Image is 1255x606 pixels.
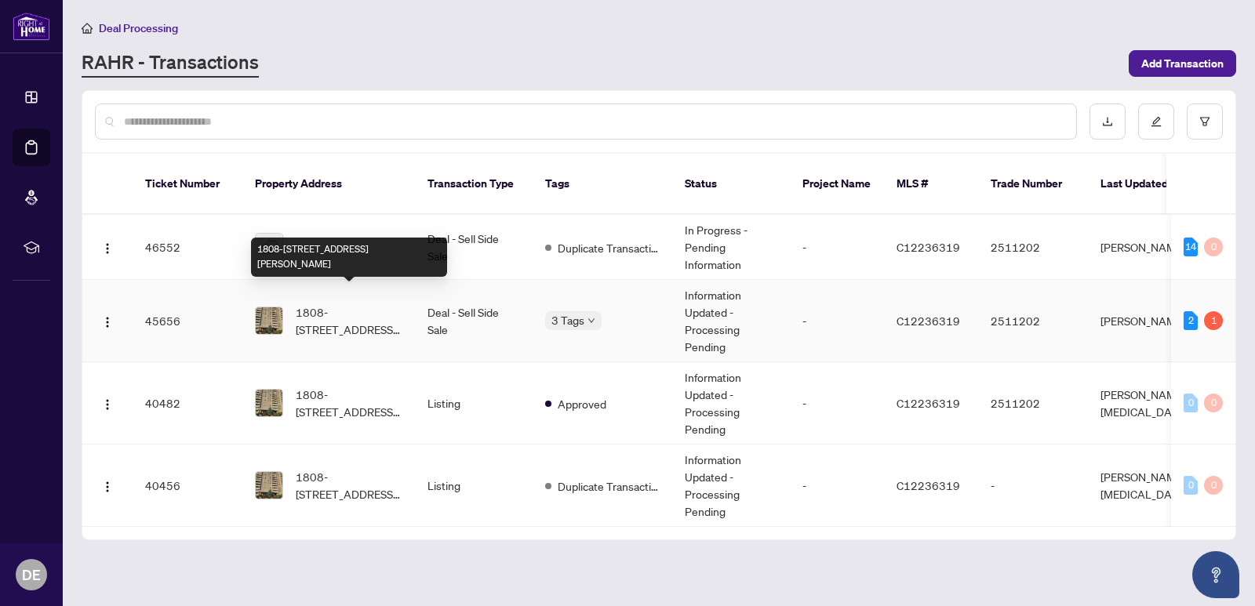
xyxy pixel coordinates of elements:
[1184,311,1198,330] div: 2
[1138,103,1174,140] button: edit
[978,154,1088,215] th: Trade Number
[1184,238,1198,256] div: 14
[1204,476,1223,495] div: 0
[1204,394,1223,412] div: 0
[897,314,960,328] span: C12236319
[256,234,282,260] img: thumbnail-img
[415,362,533,445] td: Listing
[1184,476,1198,495] div: 0
[296,468,402,503] span: 1808-[STREET_ADDRESS][PERSON_NAME]
[672,362,790,445] td: Information Updated - Processing Pending
[897,240,960,254] span: C12236319
[1089,103,1126,140] button: download
[1088,362,1206,445] td: [PERSON_NAME][MEDICAL_DATA]
[256,390,282,416] img: thumbnail-img
[790,215,884,280] td: -
[1102,116,1113,127] span: download
[82,23,93,34] span: home
[296,386,402,420] span: 1808-[STREET_ADDRESS][PERSON_NAME]
[1088,445,1206,527] td: [PERSON_NAME][MEDICAL_DATA]
[1129,50,1236,77] button: Add Transaction
[133,280,242,362] td: 45656
[133,445,242,527] td: 40456
[133,362,242,445] td: 40482
[95,308,120,333] button: Logo
[558,395,606,412] span: Approved
[95,473,120,498] button: Logo
[1088,215,1206,280] td: [PERSON_NAME]
[978,362,1088,445] td: 2511202
[672,215,790,280] td: In Progress - Pending Information
[1151,116,1162,127] span: edit
[1204,311,1223,330] div: 1
[101,242,114,255] img: Logo
[558,239,660,256] span: Duplicate Transaction
[558,477,660,495] span: Duplicate Transaction
[533,154,672,215] th: Tags
[1187,103,1223,140] button: filter
[415,154,533,215] th: Transaction Type
[99,21,178,35] span: Deal Processing
[1204,238,1223,256] div: 0
[587,317,595,325] span: down
[101,481,114,493] img: Logo
[672,280,790,362] td: Information Updated - Processing Pending
[884,154,978,215] th: MLS #
[296,303,402,338] span: 1808-[STREET_ADDRESS][PERSON_NAME]
[415,445,533,527] td: Listing
[790,445,884,527] td: -
[415,215,533,280] td: Deal - Sell Side Sale
[897,478,960,492] span: C12236319
[1199,116,1210,127] span: filter
[101,398,114,411] img: Logo
[790,280,884,362] td: -
[256,472,282,499] img: thumbnail-img
[1088,280,1206,362] td: [PERSON_NAME]
[978,280,1088,362] td: 2511202
[1184,394,1198,412] div: 0
[1088,154,1206,215] th: Last Updated By
[101,316,114,328] img: Logo
[978,215,1088,280] td: 2511202
[1192,551,1239,598] button: Open asap
[242,154,415,215] th: Property Address
[95,390,120,415] button: Logo
[672,445,790,527] td: Information Updated - Processing Pending
[1141,51,1224,76] span: Add Transaction
[13,12,50,41] img: logo
[790,362,884,445] td: -
[551,311,584,329] span: 3 Tags
[133,215,242,280] td: 46552
[897,396,960,410] span: C12236319
[790,154,884,215] th: Project Name
[415,280,533,362] td: Deal - Sell Side Sale
[256,307,282,334] img: thumbnail-img
[82,49,259,78] a: RAHR - Transactions
[22,564,41,586] span: DE
[133,154,242,215] th: Ticket Number
[95,234,120,259] button: Logo
[978,445,1088,527] td: -
[251,238,447,277] div: 1808-[STREET_ADDRESS][PERSON_NAME]
[672,154,790,215] th: Status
